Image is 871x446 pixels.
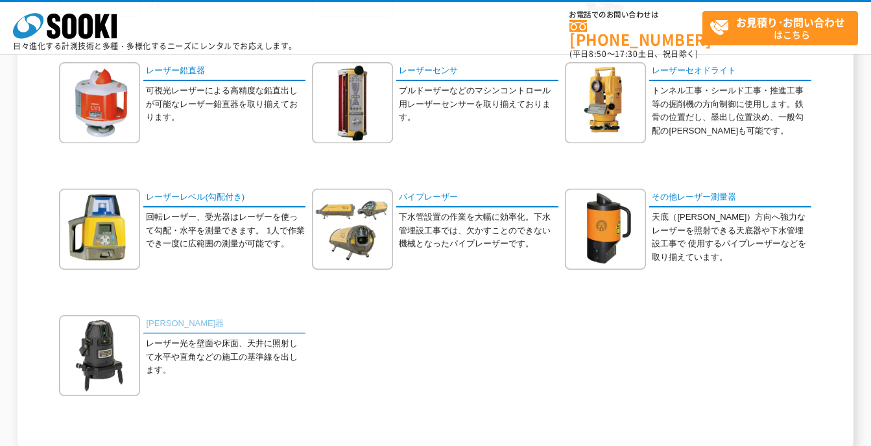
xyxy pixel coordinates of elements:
[710,12,857,44] span: はこちら
[569,20,702,47] a: [PHONE_NUMBER]
[565,189,646,270] img: その他レーザー測量器
[399,211,558,251] p: 下水管設置の作業を大幅に効率化。下水管埋設工事では、欠かすことのできない機械となったパイプレーザーです。
[569,11,702,19] span: お電話でのお問い合わせは
[312,62,393,143] img: レーザーセンサ
[652,84,811,138] p: トンネル工事・シールド工事・推進工事等の掘削機の方向制御に使用します。鉄骨の位置だし、墨出し位置決め、一般勾配の[PERSON_NAME]も可能です。
[396,62,558,81] a: レーザーセンサ
[569,48,698,60] span: (平日 ～ 土日、祝日除く)
[396,189,558,207] a: パイプレーザー
[736,14,845,30] strong: お見積り･お問い合わせ
[702,11,858,45] a: お見積り･お問い合わせはこちら
[13,42,297,50] p: 日々進化する計測技術と多種・多様化するニーズにレンタルでお応えします。
[143,315,305,334] a: [PERSON_NAME]器
[59,62,140,143] img: レーザー鉛直器
[649,189,811,207] a: その他レーザー測量器
[649,62,811,81] a: レーザーセオドライト
[146,211,305,251] p: 回転レーザー、受光器はレーザーを使って勾配・水平を測量できます。 1人で作業でき一度に広範囲の測量が可能です。
[143,189,305,207] a: レーザーレベル(勾配付き)
[59,189,140,270] img: レーザーレベル(勾配付き)
[399,84,558,124] p: ブルドーザーなどのマシンコントロール用レーザーセンサーを取り揃えております。
[146,84,305,124] p: 可視光レーザーによる高精度な鉛直出しが可能なレーザー鉛直器を取り揃えております。
[312,189,393,270] img: パイプレーザー
[143,62,305,81] a: レーザー鉛直器
[565,62,646,143] img: レーザーセオドライト
[589,48,607,60] span: 8:50
[652,211,811,264] p: 天底（[PERSON_NAME]）方向へ強力なレーザーを照射できる天底器や下水管埋設工事で 使用するパイプレーザーなどを取り揃えています。
[146,337,305,377] p: レーザー光を壁面や床面、天井に照射して水平や直角などの施工の基準線を出します。
[59,315,140,396] img: 墨出器
[615,48,638,60] span: 17:30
